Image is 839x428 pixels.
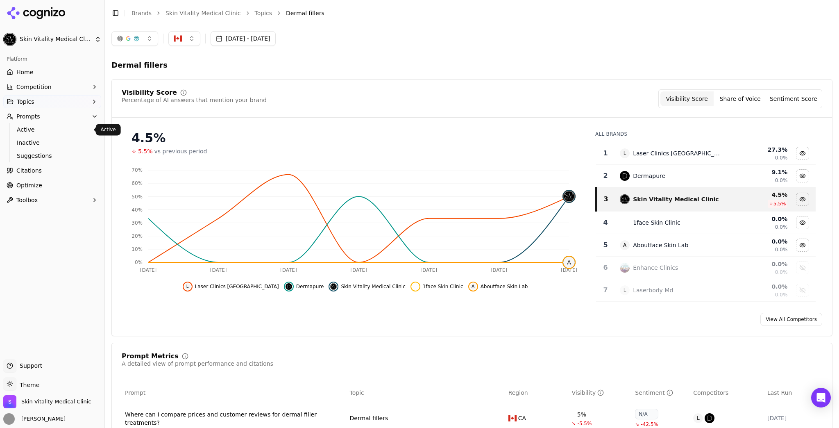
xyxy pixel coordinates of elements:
span: Dermal fillers [111,59,168,71]
tspan: 20% [132,233,143,239]
span: 0.0% [775,246,788,253]
a: View All Competitors [760,313,822,326]
tspan: [DATE] [280,267,297,273]
div: 4.5% [132,131,579,146]
span: Prompt [125,389,145,397]
img: dermapure [286,283,292,290]
span: Skin Vitality Medical Clinic [20,36,91,43]
span: Toolbox [16,196,38,204]
span: A [620,240,630,250]
span: Aboutface Skin Lab [481,283,528,290]
button: Hide 1face skin clinic data [796,216,809,229]
tr: 2dermapureDermapure9.1%0.0%Hide dermapure data [596,165,816,187]
p: Active [101,126,116,133]
span: L [184,283,191,290]
span: Skin Vitality Medical Clinic [21,398,91,405]
tspan: 60% [132,180,143,186]
a: Skin Vitality Medical Clinic [166,9,241,17]
span: Topics [17,98,34,106]
span: Citations [16,166,42,175]
div: 2 [599,171,612,181]
button: Show enhance clinics data [796,261,809,274]
span: ↘ [572,420,576,427]
img: skin vitality medical clinic [330,283,337,290]
div: 0.0 % [730,237,787,246]
span: Skin Vitality Medical Clinic [341,283,405,290]
div: Open Intercom Messenger [811,388,831,408]
div: 4 [599,218,612,228]
button: Share of Voice [714,91,767,106]
a: Active [14,124,91,135]
span: Dermal fillers [286,9,324,17]
span: Inactive [17,139,88,147]
th: Competitors [690,384,764,402]
div: Visibility Score [122,89,177,96]
a: Citations [3,164,101,177]
span: Optimize [16,181,42,189]
div: Enhance Clinics [633,264,678,272]
div: Visibility [572,389,604,397]
button: Show laserbody md data [796,284,809,297]
img: CA flag [508,415,517,421]
tspan: [DATE] [350,267,367,273]
span: 0.0% [775,291,788,298]
th: Last Run [764,384,822,402]
button: Hide skin vitality medical clinic data [329,282,405,291]
span: A [470,283,476,290]
div: 1 [599,148,612,158]
div: A detailed view of prompt performance and citations [122,360,273,368]
a: Brands [132,10,152,16]
button: Sentiment Score [767,91,820,106]
a: Optimize [3,179,101,192]
img: Skin Vitality Medical Clinic [3,395,16,408]
div: 0.0 % [730,215,787,223]
button: Open organization switcher [3,395,91,408]
button: Hide skin vitality medical clinic data [796,193,809,206]
div: 3 [600,194,612,204]
button: Hide dermapure data [284,282,324,291]
div: 5% [577,410,586,419]
div: Laserbody Md [633,286,673,294]
button: Toolbox [3,194,101,207]
div: Laser Clinics [GEOGRAPHIC_DATA] [633,149,723,157]
span: Support [16,362,42,370]
a: Topics [255,9,272,17]
th: Region [505,384,569,402]
span: Laser Clinics [GEOGRAPHIC_DATA] [195,283,279,290]
img: dermapure [705,413,714,423]
span: Dermal fillers [111,58,182,73]
span: 5.5% [138,147,153,155]
span: Suggestions [17,152,88,160]
a: Dermal fillers [349,414,388,422]
div: 0.0 % [730,305,787,313]
div: Dermapure [633,172,665,180]
span: 0.0% [775,155,788,161]
th: Prompt [122,384,346,402]
div: 27.3 % [730,146,787,154]
div: 9.1 % [730,168,787,176]
button: Competition [3,80,101,93]
span: Prompts [16,112,40,121]
button: Hide laser clinics canada data [796,147,809,160]
span: Competition [16,83,52,91]
th: sentiment [632,384,690,402]
div: 1face Skin Clinic [633,219,680,227]
span: Home [16,68,33,76]
div: Percentage of AI answers that mention your brand [122,96,267,104]
tr: 3skin vitality medical clinicSkin Vitality Medical Clinic4.5%5.5%Hide skin vitality medical clini... [596,187,816,212]
tr: 5AAboutface Skin Lab0.0%0.0%Hide aboutface skin lab data [596,234,816,257]
button: Prompts [3,110,101,123]
button: Hide dermapure data [796,169,809,182]
img: Canada [174,34,182,43]
div: Skin Vitality Medical Clinic [633,195,719,203]
div: All Brands [595,131,816,137]
nav: breadcrumb [132,9,816,17]
span: Topic [349,389,364,397]
tspan: 30% [132,220,143,226]
button: Open user button [3,413,66,425]
div: Platform [3,52,101,66]
tspan: [DATE] [491,267,508,273]
span: 0.0% [775,177,788,184]
a: Where can I compare prices and customer reviews for dermal filler treatments? [125,410,343,427]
